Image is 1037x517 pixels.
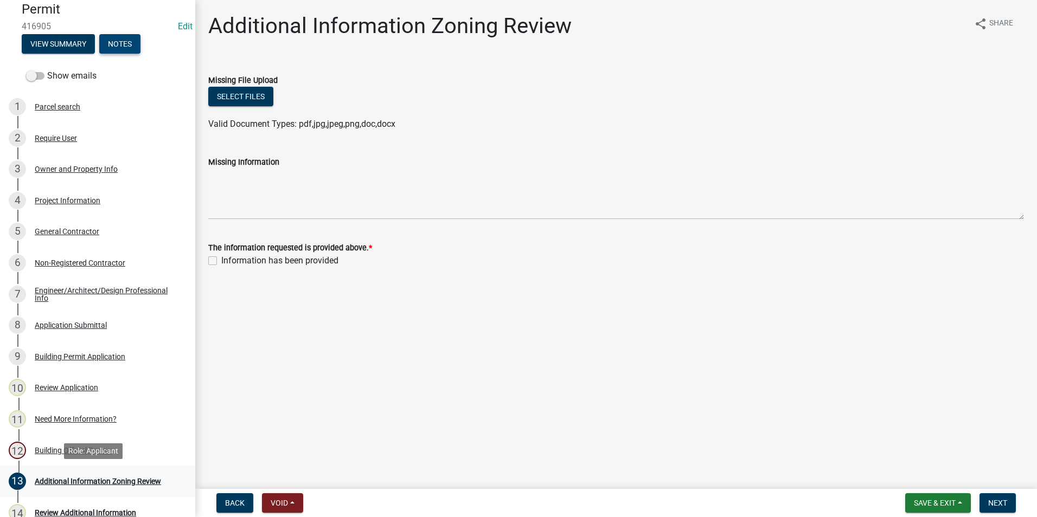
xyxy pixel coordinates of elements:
wm-modal-confirm: Edit Application Number [178,21,193,31]
div: Role: Applicant [64,443,123,459]
div: 12 [9,442,26,459]
div: 2 [9,130,26,147]
div: Non-Registered Contractor [35,259,125,267]
div: Need More Information? [35,415,117,423]
div: 4 [9,192,26,209]
div: Additional Information Zoning Review [35,477,161,485]
label: Show emails [26,69,97,82]
button: Next [980,493,1016,513]
i: share [974,17,987,30]
div: Building Permit Application [35,353,125,360]
button: Notes [99,34,140,54]
span: 416905 [22,21,174,31]
div: Owner and Property Info [35,165,118,173]
button: Back [216,493,253,513]
div: 13 [9,473,26,490]
div: 10 [9,379,26,396]
button: Save & Exit [905,493,971,513]
div: 3 [9,160,26,178]
div: Engineer/Architect/Design Professional Info [35,287,178,302]
h1: Additional Information Zoning Review [208,13,572,39]
div: Application Submittal [35,321,107,329]
div: Review Additional Information [35,509,136,516]
wm-modal-confirm: Summary [22,41,95,49]
label: Missing File Upload [208,77,278,85]
wm-modal-confirm: Notes [99,41,140,49]
button: shareShare [965,13,1022,34]
span: Save & Exit [914,499,956,507]
div: 6 [9,254,26,272]
div: 1 [9,98,26,115]
div: 5 [9,223,26,240]
div: 8 [9,316,26,334]
span: Back [225,499,245,507]
label: The information requested is provided above. [208,244,372,252]
span: Next [988,499,1007,507]
a: Edit [178,21,193,31]
div: 11 [9,410,26,428]
label: Information has been provided [221,254,338,267]
span: Share [989,17,1013,30]
div: Building Official Review [35,447,112,454]
div: General Contractor [35,228,99,235]
div: Project Information [35,197,100,204]
button: Select files [208,87,273,106]
div: Parcel search [35,103,80,111]
button: Void [262,493,303,513]
div: 9 [9,348,26,365]
label: Missing Information [208,159,279,166]
span: Valid Document Types: pdf,jpg,jpeg,png,doc,docx [208,119,395,129]
div: 7 [9,286,26,303]
div: Require User [35,134,77,142]
button: View Summary [22,34,95,54]
div: Review Application [35,384,98,391]
span: Void [271,499,288,507]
